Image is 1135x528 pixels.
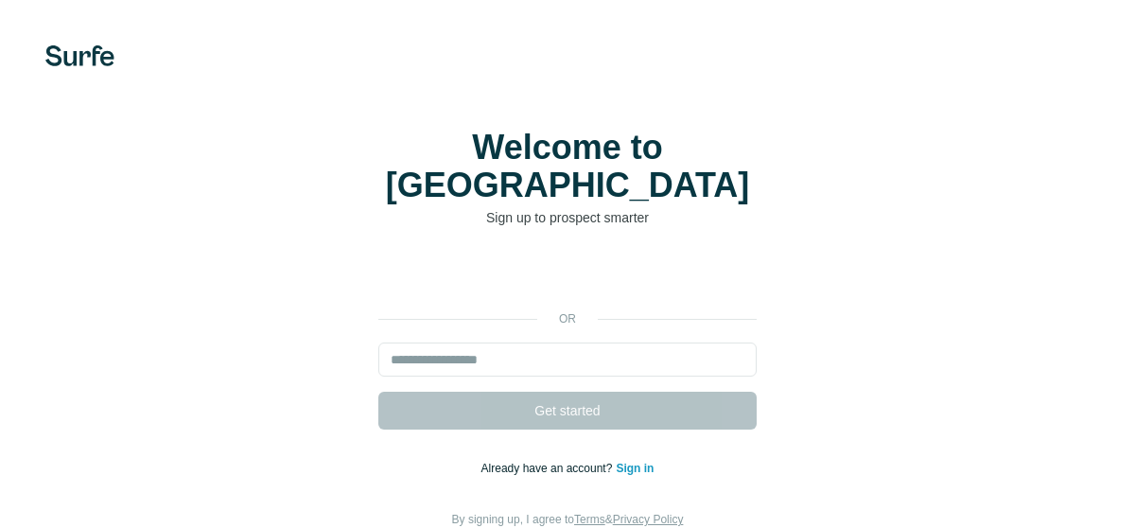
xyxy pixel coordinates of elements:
p: Sign up to prospect smarter [378,208,757,227]
iframe: Sign in with Google Button [369,255,766,297]
span: Already have an account? [481,462,617,475]
a: Sign in [616,462,654,475]
a: Privacy Policy [613,513,684,526]
p: or [537,310,598,327]
span: By signing up, I agree to & [452,513,684,526]
h1: Welcome to [GEOGRAPHIC_DATA] [378,129,757,204]
img: Surfe's logo [45,45,114,66]
a: Terms [574,513,605,526]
